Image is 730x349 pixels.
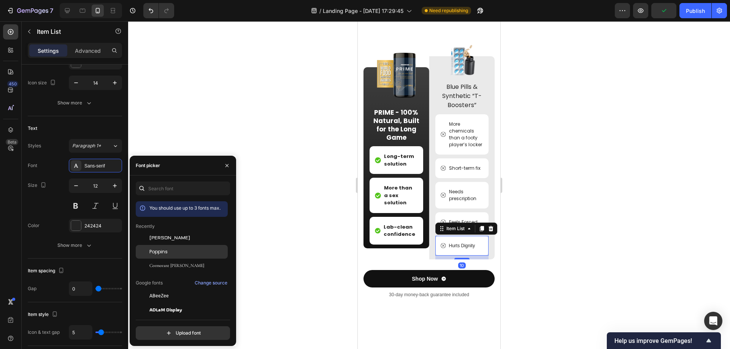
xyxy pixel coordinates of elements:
div: Publish [686,7,705,15]
div: Icon & text gap [28,329,60,336]
p: Advanced [75,47,101,55]
button: Change source [194,278,228,287]
div: Show more [57,242,93,249]
input: Auto [69,282,92,295]
div: Font [28,162,37,169]
button: Publish [679,3,711,18]
p: 7 [50,6,53,15]
div: Item spacing [28,266,66,276]
span: Poppins [149,248,168,255]
div: Show more [57,99,93,107]
p: Google fonts [136,280,163,286]
p: Settings [38,47,59,55]
div: Change source [195,280,227,286]
div: Gap [28,285,36,292]
span: Cormorant [PERSON_NAME] [149,262,204,269]
span: Need republishing [429,7,468,14]
input: Auto [69,325,92,339]
div: Undo/Redo [143,3,174,18]
span: Help us improve GemPages! [614,337,704,344]
span: Paragraph 1* [72,142,101,149]
p: Recently [136,223,155,230]
div: Sans-serif [84,163,120,169]
div: Beta [6,139,18,145]
button: Paragraph 1* [69,139,122,153]
div: Text [28,125,37,132]
iframe: Design area [358,21,500,349]
div: Color [28,222,40,229]
button: Show more [28,238,122,252]
button: Upload font [136,326,230,340]
p: Item List [37,27,102,36]
span: ABeeZee [149,292,169,299]
div: 242424 [84,223,120,229]
span: [PERSON_NAME] [149,235,190,242]
div: Styles [28,142,41,149]
div: Icon size [28,78,57,88]
span: You should use up to 3 fonts max. [149,205,221,211]
div: Size [28,180,48,191]
button: Show more [28,96,122,110]
span: / [319,7,321,15]
div: 450 [7,81,18,87]
div: Open Intercom Messenger [704,312,722,330]
button: Show survey - Help us improve GemPages! [614,336,713,345]
span: ADLaM Display [149,306,182,313]
div: Item style [28,310,59,320]
div: Font picker [136,162,160,169]
span: Landing Page - [DATE] 17:29:45 [323,7,403,15]
input: Search font [136,182,230,195]
button: 7 [3,3,57,18]
div: Upload font [165,329,201,337]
